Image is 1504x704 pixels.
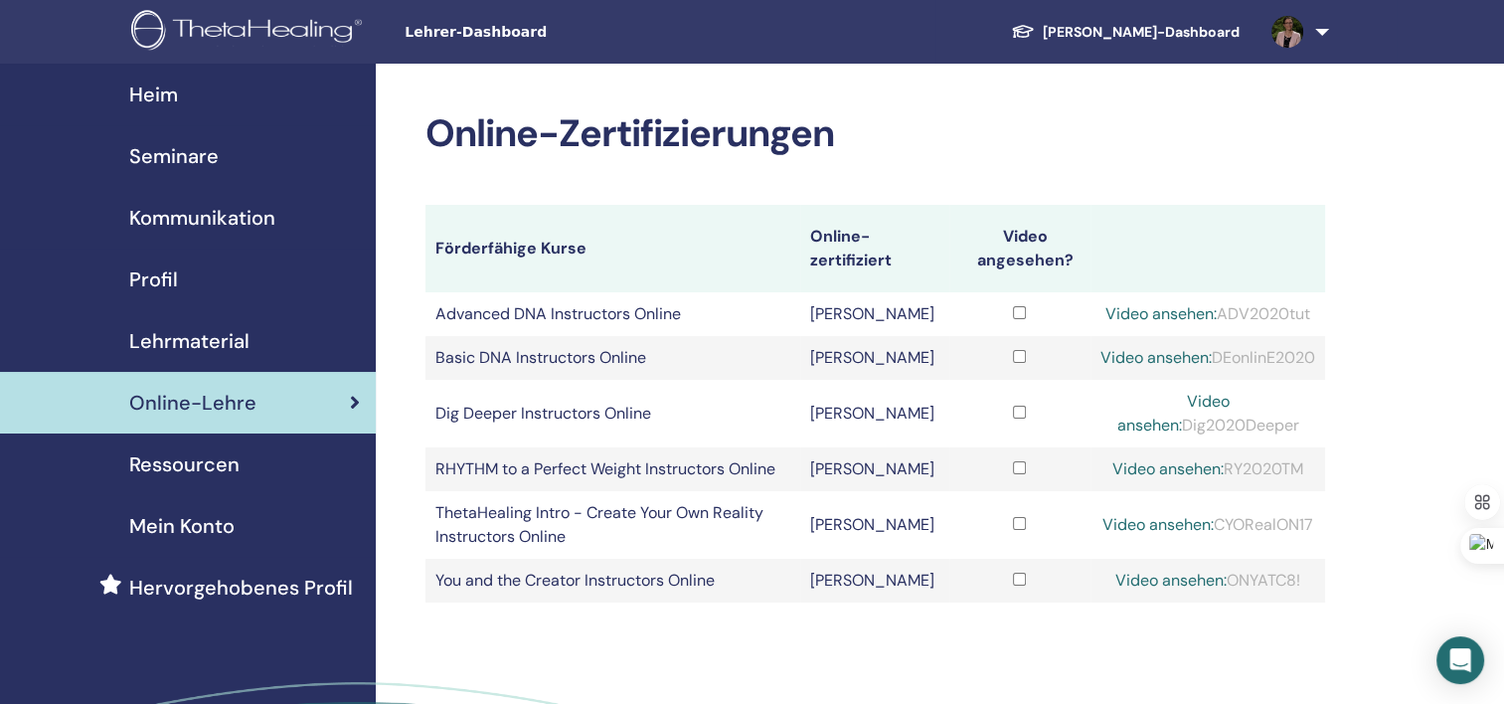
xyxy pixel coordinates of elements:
[129,326,250,356] span: Lehrmaterial
[1100,346,1315,370] div: DEonlinE2020
[949,205,1090,292] th: Video angesehen?
[1100,347,1212,368] a: Video ansehen:
[800,447,949,491] td: [PERSON_NAME]
[995,14,1255,51] a: [PERSON_NAME]-Dashboard
[1011,23,1035,40] img: graduation-cap-white.svg
[425,292,800,336] td: Advanced DNA Instructors Online
[800,559,949,603] td: [PERSON_NAME]
[800,292,949,336] td: [PERSON_NAME]
[129,511,235,541] span: Mein Konto
[425,205,800,292] th: Förderfähige Kurse
[800,336,949,380] td: [PERSON_NAME]
[425,111,1325,157] h2: Online-Zertifizierungen
[1102,514,1214,535] a: Video ansehen:
[1100,513,1315,537] div: CYORealON17
[1271,16,1303,48] img: default.jpg
[425,336,800,380] td: Basic DNA Instructors Online
[129,203,275,233] span: Kommunikation
[425,491,800,559] td: ThetaHealing Intro - Create Your Own Reality Instructors Online
[425,559,800,603] td: You and the Creator Instructors Online
[800,205,949,292] th: Online-zertifiziert
[1436,636,1484,684] div: Open Intercom Messenger
[405,22,703,43] span: Lehrer-Dashboard
[425,380,800,447] td: Dig Deeper Instructors Online
[1115,570,1227,591] a: Video ansehen:
[1100,569,1315,593] div: ONYATC8!
[1116,391,1229,436] a: Video ansehen:
[1100,390,1315,438] div: Dig2020Deeper
[1100,457,1315,481] div: RY2020TM
[129,449,240,479] span: Ressourcen
[129,141,219,171] span: Seminare
[1105,303,1217,324] a: Video ansehen:
[129,388,256,418] span: Online-Lehre
[800,491,949,559] td: [PERSON_NAME]
[131,10,369,55] img: logo.png
[1100,302,1315,326] div: ADV2020tut
[129,80,178,109] span: Heim
[129,573,353,603] span: Hervorgehobenes Profil
[129,264,178,294] span: Profil
[1112,458,1224,479] a: Video ansehen:
[425,447,800,491] td: RHYTHM to a Perfect Weight Instructors Online
[800,380,949,447] td: [PERSON_NAME]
